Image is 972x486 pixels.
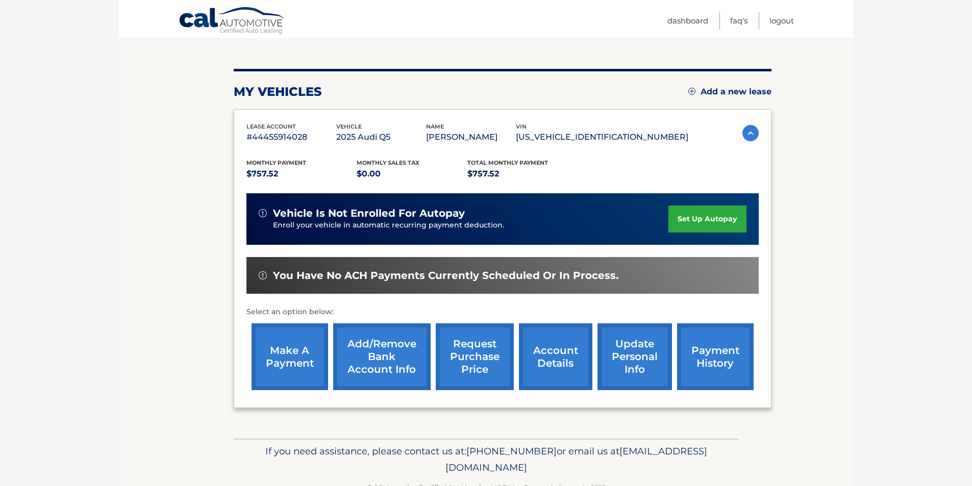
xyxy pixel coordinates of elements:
[246,306,759,318] p: Select an option below:
[336,130,426,144] p: 2025 Audi Q5
[179,7,286,36] a: Cal Automotive
[466,445,557,457] span: [PHONE_NUMBER]
[688,88,695,95] img: add.svg
[677,323,754,390] a: payment history
[246,167,357,181] p: $757.52
[426,123,444,130] span: name
[467,159,548,166] span: Total Monthly Payment
[742,125,759,141] img: accordion-active.svg
[688,87,771,97] a: Add a new lease
[445,445,707,473] span: [EMAIL_ADDRESS][DOMAIN_NAME]
[246,130,336,144] p: #44455914028
[240,443,732,476] p: If you need assistance, please contact us at: or email us at
[668,206,746,233] a: set up autopay
[246,123,296,130] span: lease account
[436,323,514,390] a: request purchase price
[246,159,306,166] span: Monthly Payment
[234,84,322,99] h2: my vehicles
[259,271,267,279] img: alert-white.svg
[333,323,431,390] a: Add/Remove bank account info
[273,207,465,220] span: vehicle is not enrolled for autopay
[357,167,467,181] p: $0.00
[259,209,267,217] img: alert-white.svg
[467,167,578,181] p: $757.52
[426,130,516,144] p: [PERSON_NAME]
[519,323,592,390] a: account details
[667,12,708,29] a: Dashboard
[273,269,618,282] span: You have no ACH payments currently scheduled or in process.
[516,130,688,144] p: [US_VEHICLE_IDENTIFICATION_NUMBER]
[730,12,747,29] a: FAQ's
[516,123,527,130] span: vin
[597,323,672,390] a: update personal info
[273,220,669,231] p: Enroll your vehicle in automatic recurring payment deduction.
[252,323,328,390] a: make a payment
[357,159,419,166] span: Monthly sales Tax
[336,123,362,130] span: vehicle
[769,12,794,29] a: Logout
